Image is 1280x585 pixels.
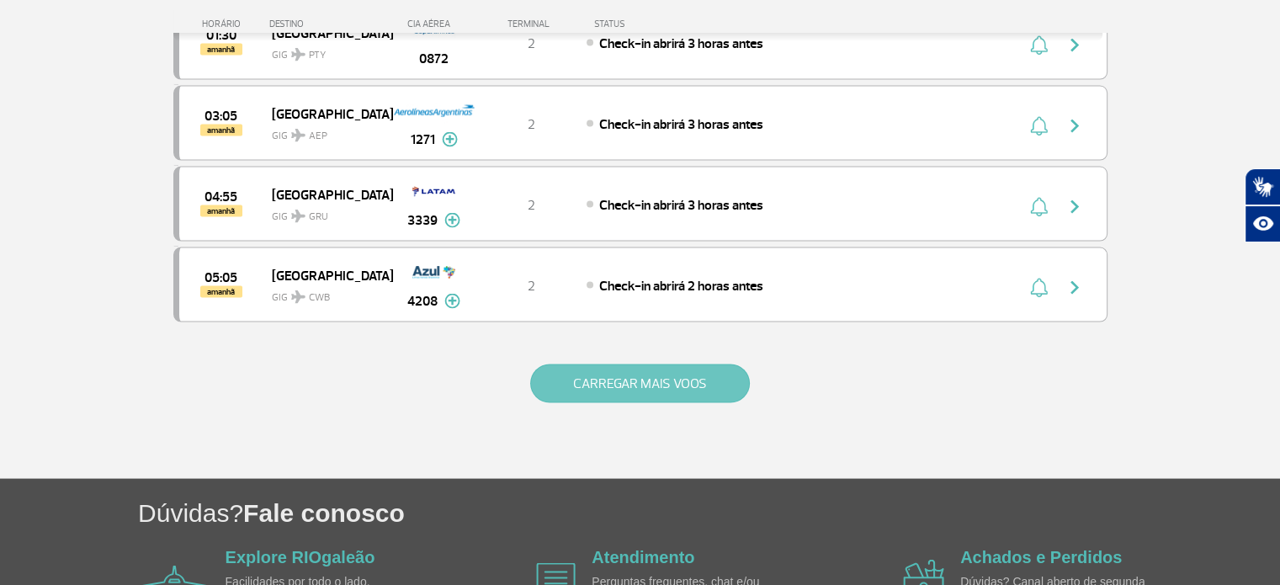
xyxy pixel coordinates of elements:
[599,277,763,294] span: Check-in abrirá 2 horas antes
[272,199,380,224] span: GIG
[960,547,1122,566] a: Achados e Perdidos
[309,47,326,62] span: PTY
[200,124,242,136] span: amanhã
[586,19,723,29] div: STATUS
[1065,196,1085,216] img: seta-direita-painel-voo.svg
[178,19,270,29] div: HORÁRIO
[528,115,535,132] span: 2
[1030,196,1048,216] img: sino-painel-voo.svg
[226,547,375,566] a: Explore RIOgaleão
[444,293,460,308] img: mais-info-painel-voo.svg
[599,35,763,51] span: Check-in abrirá 3 horas antes
[1245,205,1280,242] button: Abrir recursos assistivos.
[204,271,237,283] span: 2025-10-01 05:05:00
[243,498,405,526] span: Fale conosco
[1065,35,1085,55] img: seta-direita-painel-voo.svg
[272,38,380,62] span: GIG
[138,495,1280,529] h1: Dúvidas?
[476,19,586,29] div: TERMINAL
[272,280,380,305] span: GIG
[528,277,535,294] span: 2
[419,48,449,68] span: 0872
[599,196,763,213] span: Check-in abrirá 3 horas antes
[291,128,305,141] img: destiny_airplane.svg
[407,290,438,311] span: 4208
[200,285,242,297] span: amanhã
[1245,168,1280,205] button: Abrir tradutor de língua de sinais.
[272,119,380,143] span: GIG
[392,19,476,29] div: CIA AÉREA
[1030,35,1048,55] img: sino-painel-voo.svg
[1065,115,1085,136] img: seta-direita-painel-voo.svg
[530,364,750,402] button: CARREGAR MAIS VOOS
[1030,277,1048,297] img: sino-painel-voo.svg
[592,547,694,566] a: Atendimento
[1030,115,1048,136] img: sino-painel-voo.svg
[442,131,458,146] img: mais-info-painel-voo.svg
[1065,277,1085,297] img: seta-direita-painel-voo.svg
[291,47,305,61] img: destiny_airplane.svg
[444,212,460,227] img: mais-info-painel-voo.svg
[272,183,380,205] span: [GEOGRAPHIC_DATA]
[291,290,305,303] img: destiny_airplane.svg
[599,115,763,132] span: Check-in abrirá 3 horas antes
[528,35,535,51] span: 2
[407,210,438,230] span: 3339
[309,128,327,143] span: AEP
[1245,168,1280,242] div: Plugin de acessibilidade da Hand Talk.
[200,43,242,55] span: amanhã
[200,205,242,216] span: amanhã
[204,190,237,202] span: 2025-10-01 04:55:00
[272,263,380,285] span: [GEOGRAPHIC_DATA]
[272,102,380,124] span: [GEOGRAPHIC_DATA]
[269,19,392,29] div: DESTINO
[291,209,305,222] img: destiny_airplane.svg
[528,196,535,213] span: 2
[309,290,330,305] span: CWB
[309,209,328,224] span: GRU
[411,129,435,149] span: 1271
[204,109,237,121] span: 2025-10-01 03:05:00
